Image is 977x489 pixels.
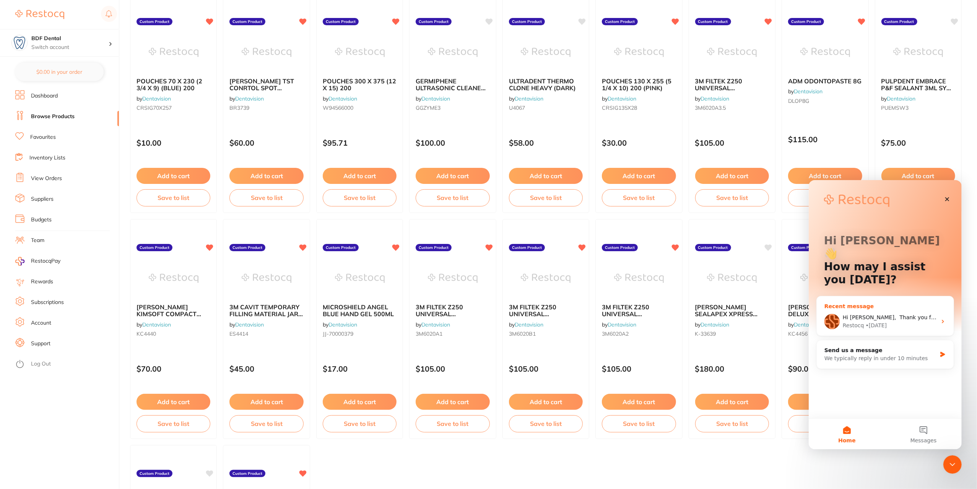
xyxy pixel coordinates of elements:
[137,78,210,92] b: POUCHES 70 X 230 (2 3/4 X 9) (BLUE) 200
[137,394,210,410] button: Add to cart
[509,244,545,252] label: Custom Product
[229,168,303,184] button: Add to cart
[788,168,862,184] button: Add to cart
[707,33,757,71] img: 3M FILTEK Z250 UNIVERSAL RESTORATIVE SYRINGE A3.5 4G
[695,244,731,252] label: Custom Product
[800,33,850,71] img: ADM ODONTOPASTE 8G
[137,364,210,373] p: $70.00
[428,259,478,297] img: 3M FILTEK Z250 UNIVERSAL RESTORATIVE SYRINGE A1 4G
[515,321,543,328] a: Dentavision
[416,95,450,102] span: by
[229,364,303,373] p: $45.00
[323,138,397,147] p: $95.71
[695,321,730,328] span: by
[788,304,862,318] b: KIMBERLY-CLARK DELUXE HAND TOWEL 30. 5X21CM CTN (16)
[15,257,24,266] img: RestocqPay
[335,259,385,297] img: MICROSHIELD ANGEL BLUE HAND GEL 500ML
[509,364,583,373] p: $105.00
[30,133,56,141] a: Favourites
[229,415,303,432] button: Save to list
[229,330,248,337] span: ES4414
[602,330,629,337] span: 3M6020A2
[416,138,489,147] p: $100.00
[323,168,397,184] button: Add to cart
[695,304,769,318] b: KERR SEALAPEX XPRESS (2X10.5GM)
[137,303,205,332] span: [PERSON_NAME] KIMSOFT COMPACT TOWEL 19.5X29.5 CTN (24)
[137,18,172,26] label: Custom Product
[328,95,357,102] a: Dentavision
[132,12,145,26] div: Close
[788,321,823,328] span: by
[323,244,359,252] label: Custom Product
[695,364,769,373] p: $180.00
[509,189,583,206] button: Save to list
[893,33,943,71] img: PULPDENT EMBRACE P&F SEALANT 3ML SYR OFF-WHITE
[509,77,576,92] span: ULTRADENT THERMO CLONE HEAVY (DARK)
[416,415,489,432] button: Save to list
[323,189,397,206] button: Save to list
[229,77,294,106] span: [PERSON_NAME] TST CONRTOL SPOT INDICATORS + BOOK (300)
[509,303,580,332] span: 3M FILTEK Z250 UNIVERSAL RESTORATIVE SYRINGE B1 4G
[137,104,172,111] span: CRSIG70X257
[15,6,64,23] a: Restocq Logo
[788,77,862,85] span: ADM ODONTOPASTE 8G
[602,364,676,373] p: $105.00
[16,166,128,174] div: Send us a message
[31,216,52,224] a: Budgets
[29,258,47,263] span: Home
[416,168,489,184] button: Add to cart
[509,415,583,432] button: Save to list
[15,257,60,266] a: RestocqPay
[416,77,486,99] span: GERMIPHENE ULTRASONIC CLEANER 1L
[695,95,730,102] span: by
[31,35,109,42] h4: BDF Dental
[323,364,397,373] p: $17.00
[602,394,676,410] button: Add to cart
[602,303,673,332] span: 3M FILTEK Z250 UNIVERSAL RESTORATIVE SYRINGE A2 4G
[416,189,489,206] button: Save to list
[323,303,394,318] span: MICROSHIELD ANGEL BLUE HAND GEL 500ML
[521,33,571,71] img: ULTRADENT THERMO CLONE HEAVY (DARK)
[509,18,545,26] label: Custom Product
[509,78,583,92] b: ULTRADENT THERMO CLONE HEAVY (DARK)
[149,259,198,297] img: KIMBERLY-CLARK KIMSOFT COMPACT TOWEL 19.5X29.5 CTN (24)
[57,141,78,149] div: • [DATE]
[137,244,172,252] label: Custom Product
[416,78,489,92] b: GERMIPHENE ULTRASONIC CLEANER 1L
[428,33,478,71] img: GERMIPHENE ULTRASONIC CLEANER 1L
[12,35,27,50] img: BDF Dental
[149,33,198,71] img: POUCHES 70 X 230 (2 3/4 X 9) (BLUE) 200
[31,92,58,100] a: Dashboard
[602,189,676,206] button: Save to list
[137,189,210,206] button: Save to list
[235,321,264,328] a: Dentavision
[137,168,210,184] button: Add to cart
[602,138,676,147] p: $30.00
[788,364,862,373] p: $90.00
[242,259,291,297] img: 3M CAVIT TEMPORARY FILLING MATERIAL JAR WHITE 28G
[602,168,676,184] button: Add to cart
[242,33,291,71] img: BROWNE TST CONRTOL SPOT INDICATORS + BOOK (300)
[34,141,55,149] div: Restocq
[229,138,303,147] p: $60.00
[602,78,676,92] b: POUCHES 130 X 255 (5 1/4 X 10) 200 (PINK)
[323,104,353,111] span: W94566000
[416,244,452,252] label: Custom Product
[695,168,769,184] button: Add to cart
[416,364,489,373] p: $105.00
[15,358,117,370] button: Log Out
[8,160,145,189] div: Send us a messageWe typically reply in under 10 minutes
[137,330,156,337] span: KC4440
[695,189,769,206] button: Save to list
[137,138,210,147] p: $10.00
[416,321,450,328] span: by
[509,394,583,410] button: Add to cart
[229,303,303,325] span: 3M CAVIT TEMPORARY FILLING MATERIAL JAR WHITE 28G
[31,237,44,244] a: Team
[509,321,543,328] span: by
[602,321,636,328] span: by
[788,88,823,95] span: by
[31,340,50,348] a: Support
[229,104,249,111] span: BR3739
